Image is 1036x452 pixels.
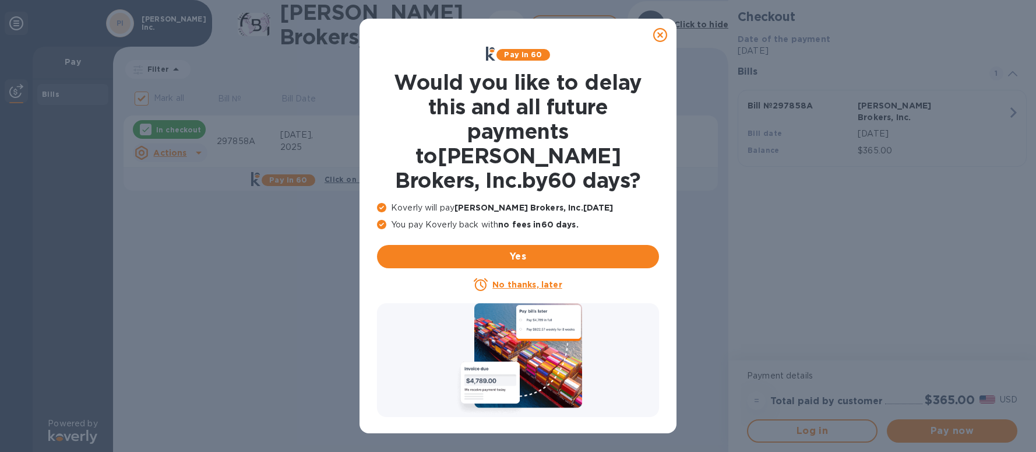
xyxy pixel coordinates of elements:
[377,202,659,214] p: Koverly will pay
[504,50,542,59] b: Pay in 60
[377,70,659,192] h1: Would you like to delay this and all future payments to [PERSON_NAME] Brokers, Inc. by 60 days ?
[377,219,659,231] p: You pay Koverly back with
[386,250,650,264] span: Yes
[454,203,613,212] b: [PERSON_NAME] Brokers, Inc. [DATE]
[492,280,562,289] u: No thanks, later
[377,245,659,268] button: Yes
[498,220,578,229] b: no fees in 60 days .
